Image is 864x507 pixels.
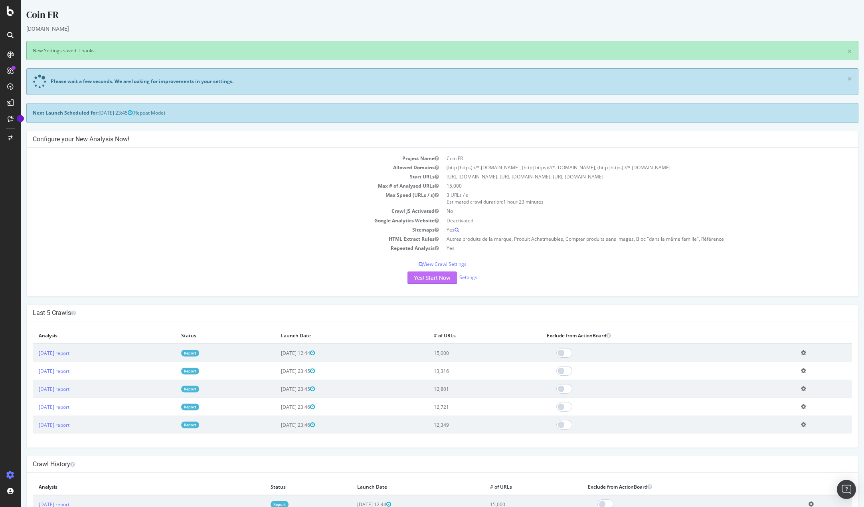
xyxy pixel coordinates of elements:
a: Report [160,368,178,374]
td: Start URLs [12,172,422,181]
td: Max Speed (URLs / s) [12,190,422,206]
th: Launch Date [330,479,463,495]
td: 15,000 [407,344,520,362]
td: Yes [422,244,832,253]
th: # of URLs [463,479,562,495]
a: × [826,47,831,55]
th: Launch Date [254,327,407,344]
td: (http|https)://*.[DOMAIN_NAME], (http|https)://*.[DOMAIN_NAME], (http|https)://*.[DOMAIN_NAME] [422,163,832,172]
a: Report [160,386,178,392]
td: No [422,206,832,216]
button: Yes! Start Now [387,271,436,284]
th: Exclude from ActionBoard [561,479,781,495]
td: Allowed Domains [12,163,422,172]
a: [DATE] report [18,422,49,428]
th: Status [244,479,330,495]
td: Sitemaps [12,225,422,234]
td: Max # of Analysed URLs [12,181,422,190]
div: (Repeat Mode) [6,103,838,123]
a: [DATE] report [18,404,49,410]
th: # of URLs [407,327,520,344]
a: Report [160,422,178,428]
th: Exclude from ActionBoard [520,327,774,344]
span: 1 hour 23 minutes [482,198,523,205]
td: Coin FR [422,154,832,163]
th: Analysis [12,327,154,344]
a: [DATE] report [18,368,49,374]
div: [DOMAIN_NAME] [6,25,838,33]
td: [URL][DOMAIN_NAME], [URL][DOMAIN_NAME], [URL][DOMAIN_NAME] [422,172,832,181]
td: Autres produits de la marque, Produit Achatmeubles, Compter produits sans images, Bloc "dans la m... [422,234,832,244]
p: View Crawl Settings [12,261,831,267]
td: Repeated Analysis [12,244,422,253]
td: 15,000 [422,181,832,190]
td: Project Name [12,154,422,163]
td: 13,316 [407,362,520,380]
span: [DATE] 23:45 [78,109,112,116]
td: 12,721 [407,398,520,416]
div: New Settings saved. Thanks. [6,41,838,60]
th: Status [154,327,254,344]
td: Deactivated [422,216,832,225]
span: [DATE] 23:46 [260,404,294,410]
td: Crawl JS Activated [12,206,422,216]
h4: Configure your New Analysis Now! [12,135,831,143]
div: Open Intercom Messenger [837,480,856,499]
div: Please wait a few seconds. We are looking for improvements in your settings. [30,78,213,85]
th: Analysis [12,479,244,495]
a: [DATE] report [18,386,49,392]
h4: Crawl History [12,460,831,468]
a: Report [160,404,178,410]
span: [DATE] 23:45 [260,368,294,374]
h4: Last 5 Crawls [12,309,831,317]
span: [DATE] 12:44 [260,350,294,356]
span: [DATE] 23:46 [260,422,294,428]
div: Tooltip anchor [17,115,24,122]
a: × [826,75,831,83]
td: 12,349 [407,416,520,434]
td: Google Analytics Website [12,216,422,225]
strong: Next Launch Scheduled for: [12,109,78,116]
td: 12,801 [407,380,520,398]
td: Yes [422,225,832,234]
td: 3 URLs / s Estimated crawl duration: [422,190,832,206]
a: Settings [439,274,457,281]
td: HTML Extract Rules [12,234,422,244]
a: Report [160,350,178,356]
a: [DATE] report [18,350,49,356]
div: Coin FR [6,8,838,25]
span: [DATE] 23:45 [260,386,294,392]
